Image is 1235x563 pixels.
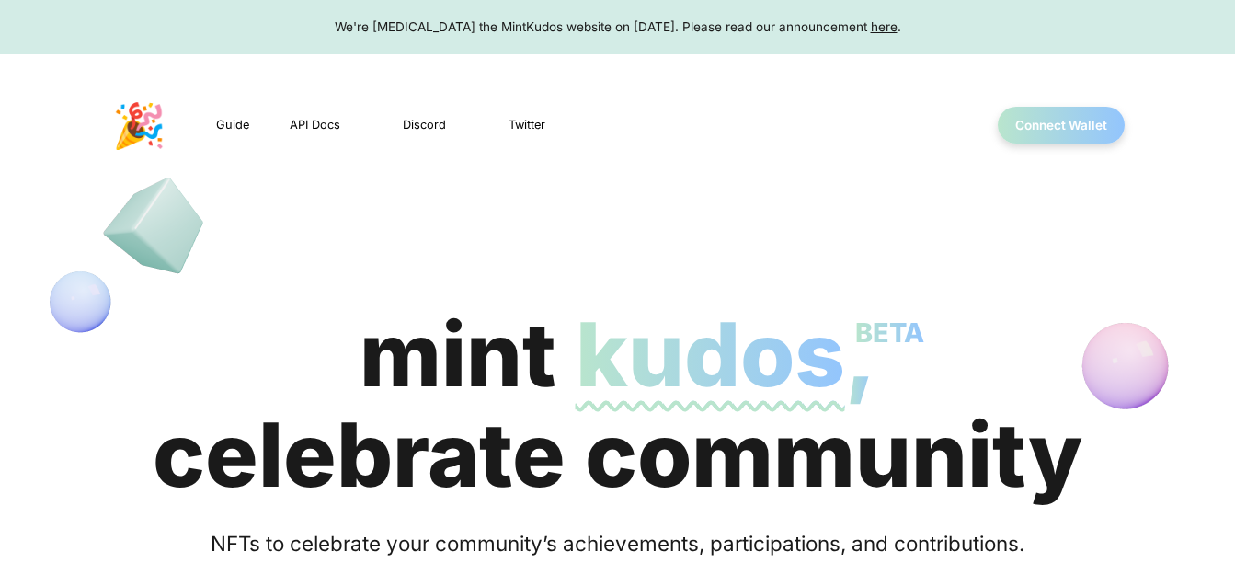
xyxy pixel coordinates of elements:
[855,283,924,384] p: BETA
[485,114,547,135] a: Twitter
[17,17,1218,36] div: We're [MEDICAL_DATA] the MintKudos website on [DATE]. Please read our announcement .
[379,114,448,135] a: Discord
[998,107,1125,144] button: Connect Wallet
[112,93,166,158] p: 🎉
[871,19,898,34] a: here
[403,116,446,133] span: Discord
[576,301,845,408] span: kudos
[153,304,1082,505] div: mint celebrate community
[214,114,251,135] a: Guide
[509,116,545,133] span: Twitter
[190,528,1046,559] div: NFTs to celebrate your community’s achievements, participations, and contributions.
[288,114,342,135] a: API Docs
